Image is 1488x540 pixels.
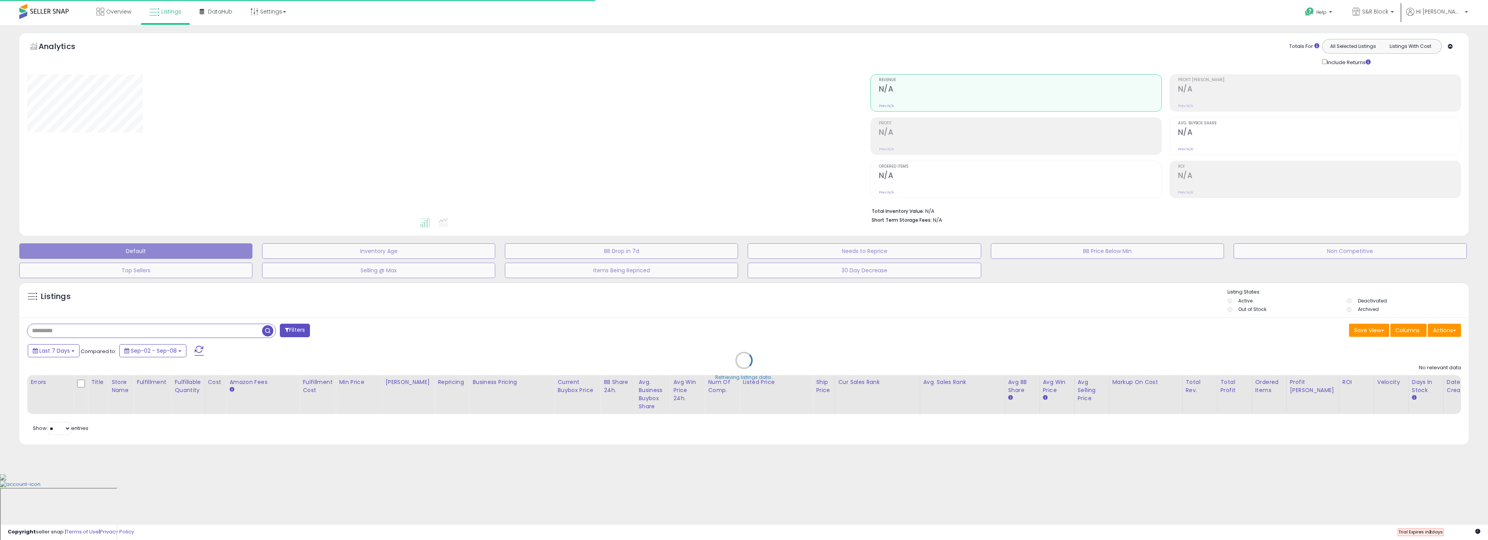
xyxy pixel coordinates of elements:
button: Non Competitive [1234,243,1467,259]
span: Hi [PERSON_NAME] [1416,8,1463,15]
button: 30 Day Decrease [748,263,981,278]
div: Include Returns [1316,58,1380,66]
small: Prev: N/A [879,104,894,108]
h2: N/A [1178,128,1461,138]
button: Needs to Reprice [748,243,981,259]
small: Prev: N/A [1178,190,1193,195]
a: Help [1299,1,1340,25]
small: Prev: N/A [879,147,894,151]
h5: Analytics [39,41,90,54]
span: DataHub [208,8,232,15]
a: Hi [PERSON_NAME] [1406,8,1468,25]
span: ROI [1178,165,1461,169]
button: Selling @ Max [262,263,495,278]
button: BB Price Below Min [991,243,1224,259]
b: Short Term Storage Fees: [872,217,932,223]
h2: N/A [1178,171,1461,182]
span: Help [1316,9,1327,15]
span: Avg. Buybox Share [1178,121,1461,126]
button: Listings With Cost [1381,41,1439,51]
button: BB Drop in 7d [505,243,738,259]
i: Get Help [1305,7,1314,17]
span: Profit [PERSON_NAME] [1178,78,1461,82]
small: Prev: N/A [1178,104,1193,108]
h2: N/A [879,128,1161,138]
small: Prev: N/A [879,190,894,195]
button: Items Being Repriced [505,263,738,278]
h2: N/A [879,85,1161,95]
button: Inventory Age [262,243,495,259]
li: N/A [872,206,1455,215]
button: Default [19,243,252,259]
span: S&R Block [1362,8,1388,15]
b: Total Inventory Value: [872,208,924,214]
div: Totals For [1289,43,1319,50]
span: Revenue [879,78,1161,82]
h2: N/A [879,171,1161,182]
button: Top Sellers [19,263,252,278]
span: Profit [879,121,1161,126]
div: Retrieving listings data.. [715,374,773,381]
h2: N/A [1178,85,1461,95]
small: Prev: N/A [1178,147,1193,151]
span: Overview [106,8,131,15]
span: N/A [933,216,942,224]
span: Ordered Items [879,165,1161,169]
button: All Selected Listings [1324,41,1382,51]
span: Listings [161,8,181,15]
